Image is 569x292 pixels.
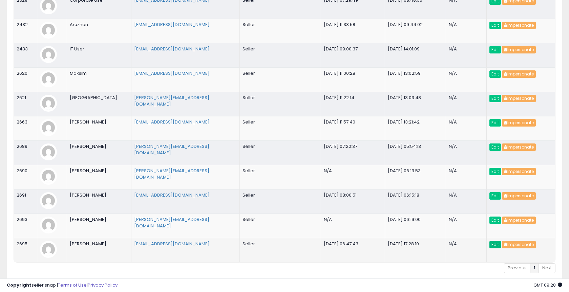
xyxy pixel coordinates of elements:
[385,165,446,189] td: [DATE] 06:13:53
[40,119,57,136] img: profile
[446,67,487,92] td: N/A
[40,217,57,233] img: profile
[58,282,87,288] a: Terms of Use
[446,19,487,43] td: N/A
[134,94,209,107] a: [PERSON_NAME][EMAIL_ADDRESS][DOMAIN_NAME]
[385,189,446,214] td: [DATE] 06:15:18
[240,189,321,214] td: Seller
[14,214,37,238] td: 2693
[489,217,501,224] a: Edit
[504,263,530,273] a: Previous
[40,241,57,258] img: profile
[240,214,321,238] td: Seller
[14,92,37,116] td: 2621
[240,238,321,262] td: Seller
[446,43,487,67] td: N/A
[321,116,385,140] td: [DATE] 11:57:40
[321,43,385,67] td: [DATE] 09:00:37
[502,217,536,224] button: Impersonate
[533,282,562,288] span: 2025-09-15 09:28 GMT
[446,92,487,116] td: N/A
[385,214,446,238] td: [DATE] 06:19:00
[385,67,446,92] td: [DATE] 13:02:59
[502,71,536,77] a: Impersonate
[134,119,210,125] a: [EMAIL_ADDRESS][DOMAIN_NAME]
[385,19,446,43] td: [DATE] 09:44:02
[14,67,37,92] td: 2620
[502,241,536,248] button: Impersonate
[67,43,131,67] td: IT User
[489,46,501,53] a: Edit
[7,282,118,289] div: seller snap | |
[446,116,487,140] td: N/A
[502,144,536,150] a: Impersonate
[502,193,536,199] a: Impersonate
[14,189,37,214] td: 2691
[321,19,385,43] td: [DATE] 11:33:58
[134,21,210,28] a: [EMAIL_ADDRESS][DOMAIN_NAME]
[385,43,446,67] td: [DATE] 14:01:09
[134,70,210,76] a: [EMAIL_ADDRESS][DOMAIN_NAME]
[40,192,57,209] img: profile
[502,168,536,175] button: Impersonate
[446,165,487,189] td: N/A
[446,214,487,238] td: N/A
[240,116,321,140] td: Seller
[446,140,487,165] td: N/A
[502,143,536,151] button: Impersonate
[134,216,209,229] a: [PERSON_NAME][EMAIL_ADDRESS][DOMAIN_NAME]
[40,22,57,39] img: profile
[14,116,37,140] td: 2663
[321,214,385,238] td: N/A
[240,140,321,165] td: Seller
[502,22,536,29] button: Impersonate
[67,67,131,92] td: Maksim
[321,238,385,262] td: [DATE] 06:47:43
[14,140,37,165] td: 2689
[502,70,536,78] button: Impersonate
[67,165,131,189] td: [PERSON_NAME]
[14,43,37,67] td: 2433
[502,95,536,102] button: Impersonate
[530,263,539,273] a: 1
[67,140,131,165] td: [PERSON_NAME]
[134,167,209,180] a: [PERSON_NAME][EMAIL_ADDRESS][DOMAIN_NAME]
[539,263,555,273] a: Next
[40,46,57,63] img: profile
[385,116,446,140] td: [DATE] 13:21:42
[321,140,385,165] td: [DATE] 07:20:37
[321,67,385,92] td: [DATE] 11:00:28
[134,46,210,52] a: [EMAIL_ADDRESS][DOMAIN_NAME]
[502,46,536,53] button: Impersonate
[67,92,131,116] td: [GEOGRAPHIC_DATA]
[67,116,131,140] td: [PERSON_NAME]
[240,67,321,92] td: Seller
[14,19,37,43] td: 2432
[7,282,31,288] strong: Copyright
[502,192,536,200] button: Impersonate
[67,214,131,238] td: [PERSON_NAME]
[321,189,385,214] td: [DATE] 08:00:51
[14,238,37,262] td: 2695
[385,140,446,165] td: [DATE] 05:54:13
[240,43,321,67] td: Seller
[134,241,210,247] a: [EMAIL_ADDRESS][DOMAIN_NAME]
[134,143,209,156] a: [PERSON_NAME][EMAIL_ADDRESS][DOMAIN_NAME]
[489,95,501,102] a: Edit
[67,19,131,43] td: Aruzhan
[321,165,385,189] td: N/A
[502,22,536,28] a: Impersonate
[502,217,536,223] a: Impersonate
[40,95,57,112] img: profile
[321,92,385,116] td: [DATE] 11:22:14
[385,92,446,116] td: [DATE] 13:03:48
[240,165,321,189] td: Seller
[67,189,131,214] td: [PERSON_NAME]
[502,119,536,127] button: Impersonate
[489,168,501,175] a: Edit
[446,238,487,262] td: N/A
[40,168,57,185] img: profile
